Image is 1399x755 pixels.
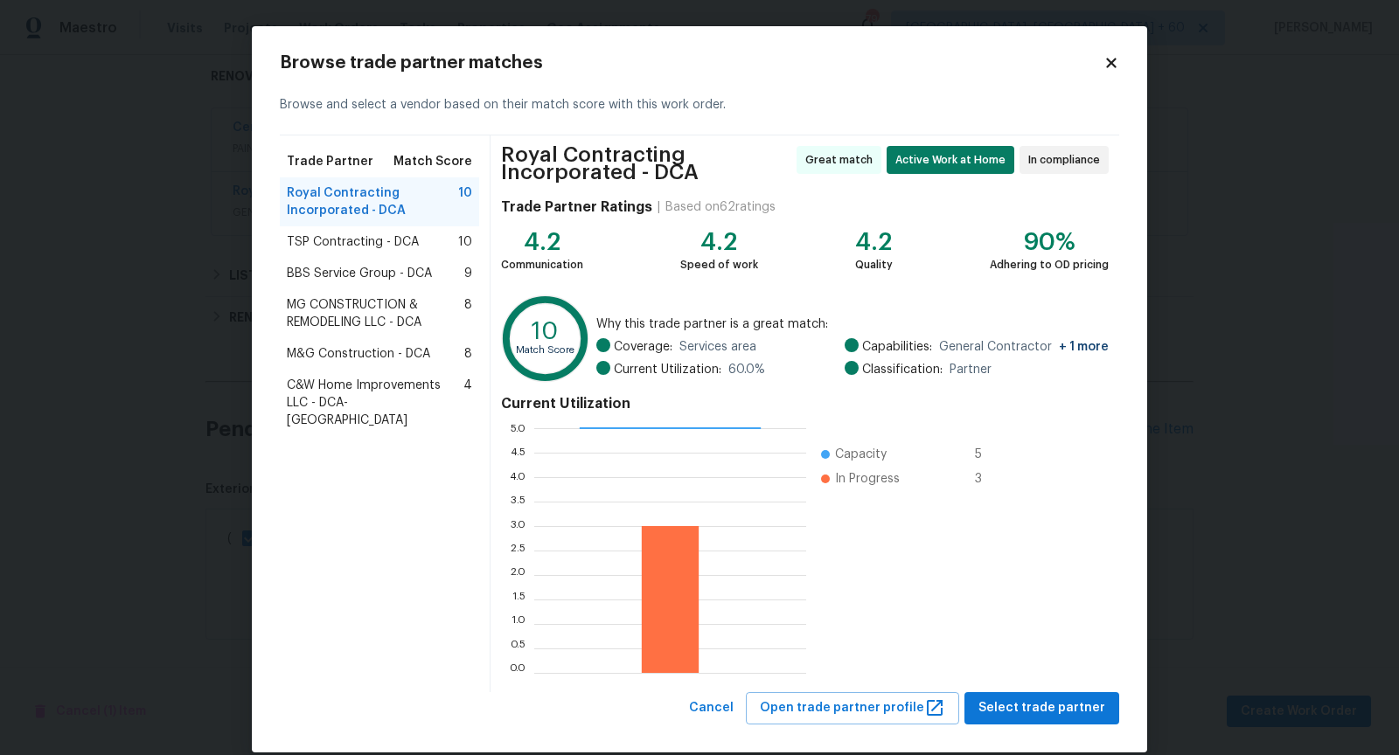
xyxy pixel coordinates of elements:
span: Match Score [393,153,472,170]
span: In compliance [1028,151,1107,169]
span: 8 [464,345,472,363]
div: 90% [990,233,1109,251]
span: Royal Contracting Incorporated - DCA [287,184,458,219]
span: 5 [975,446,1003,463]
span: Active Work at Home [895,151,1013,169]
text: 1.0 [512,619,525,629]
div: 4.2 [680,233,758,251]
text: 2.5 [511,545,525,556]
span: 3 [975,470,1003,488]
div: Adhering to OD pricing [990,256,1109,274]
span: Trade Partner [287,153,373,170]
span: 8 [464,296,472,331]
button: Select trade partner [964,692,1119,724]
span: M&G Construction - DCA [287,345,430,363]
span: Great match [805,151,880,169]
div: Communication [501,256,583,274]
span: + 1 more [1059,341,1109,353]
span: Current Utilization: [614,361,721,378]
text: 5.0 [510,423,525,433]
h4: Current Utilization [501,395,1109,412]
div: Speed of work [680,256,758,274]
text: 3.0 [510,521,525,531]
span: 10 [458,184,472,219]
text: 2.0 [510,570,525,580]
span: 60.0 % [728,361,765,378]
span: C&W Home Improvements LLC - DCA-[GEOGRAPHIC_DATA] [287,377,463,429]
span: Services area [679,338,756,356]
span: Capabilities: [862,338,932,356]
h4: Trade Partner Ratings [501,198,652,216]
text: 3.5 [511,496,525,507]
span: 4 [463,377,472,429]
text: 0.5 [510,643,525,654]
text: 10 [532,319,559,343]
span: General Contractor [939,338,1109,356]
span: Select trade partner [978,697,1105,719]
text: 4.5 [510,447,525,458]
span: Capacity [835,446,887,463]
text: 4.0 [509,472,525,482]
span: Royal Contracting Incorporated - DCA [501,146,791,181]
div: Based on 62 ratings [665,198,776,216]
span: Cancel [689,697,734,719]
span: Why this trade partner is a great match: [596,315,1109,333]
span: BBS Service Group - DCA [287,265,432,282]
text: 0.0 [509,668,525,678]
button: Open trade partner profile [746,692,959,724]
span: In Progress [835,470,900,488]
button: Cancel [682,692,741,724]
div: 4.2 [855,233,893,251]
div: Quality [855,256,893,274]
text: Match Score [516,345,574,355]
h2: Browse trade partner matches [280,54,1103,72]
span: 10 [458,233,472,251]
div: | [652,198,665,216]
span: Partner [950,361,992,378]
span: 9 [464,265,472,282]
span: MG CONSTRUCTION & REMODELING LLC - DCA [287,296,464,331]
div: 4.2 [501,233,583,251]
span: Classification: [862,361,943,378]
text: 1.5 [512,594,525,605]
div: Browse and select a vendor based on their match score with this work order. [280,75,1119,135]
span: Coverage: [614,338,672,356]
span: Open trade partner profile [760,697,945,719]
span: TSP Contracting - DCA [287,233,419,251]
